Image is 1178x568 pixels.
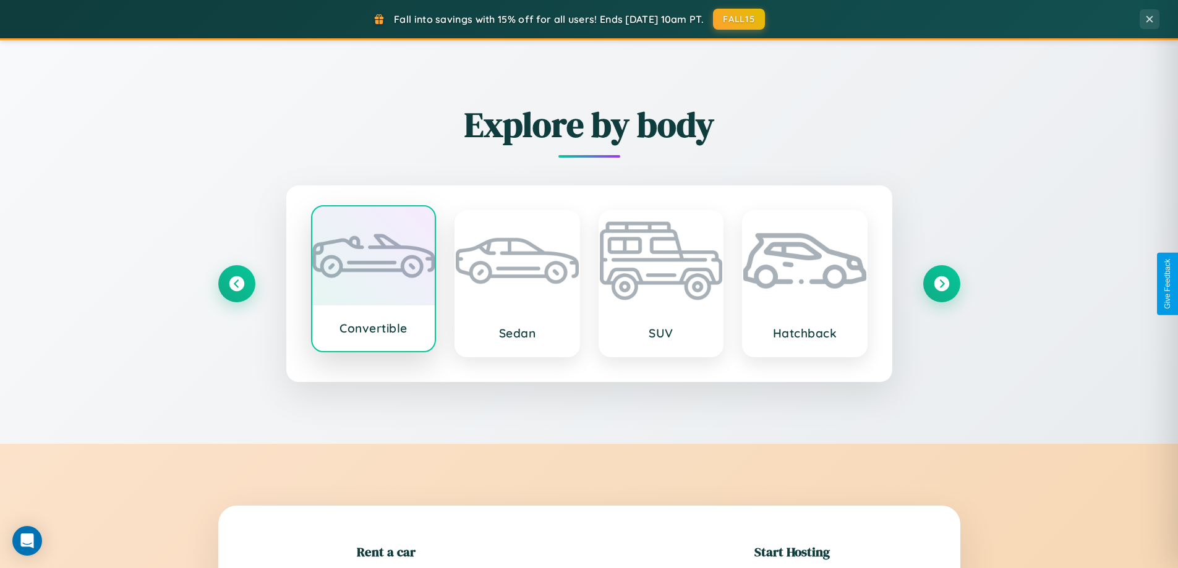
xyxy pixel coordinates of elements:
[713,9,765,30] button: FALL15
[754,543,830,561] h2: Start Hosting
[218,101,960,148] h2: Explore by body
[1163,259,1172,309] div: Give Feedback
[612,326,711,341] h3: SUV
[756,326,854,341] h3: Hatchback
[394,13,704,25] span: Fall into savings with 15% off for all users! Ends [DATE] 10am PT.
[357,543,416,561] h2: Rent a car
[325,321,423,336] h3: Convertible
[468,326,566,341] h3: Sedan
[12,526,42,556] div: Open Intercom Messenger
